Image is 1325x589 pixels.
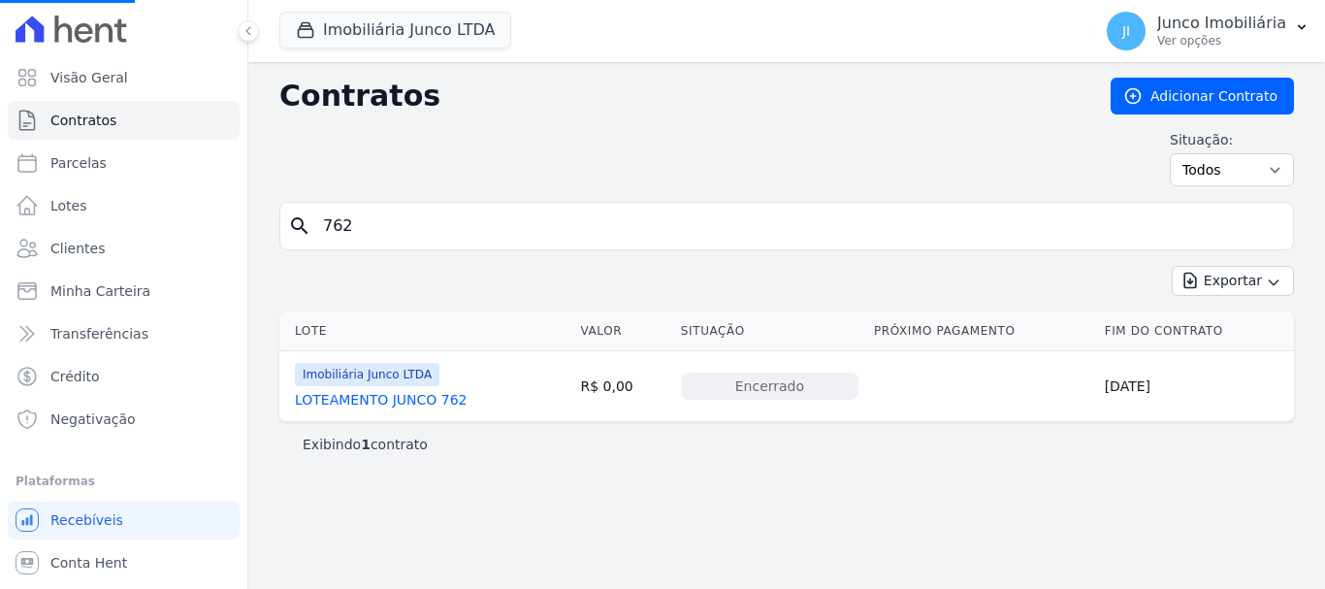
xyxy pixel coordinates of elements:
[303,435,428,454] p: Exibindo contrato
[288,214,311,238] i: search
[50,510,123,530] span: Recebíveis
[50,553,127,573] span: Conta Hent
[50,153,107,173] span: Parcelas
[50,68,128,87] span: Visão Geral
[1172,266,1294,296] button: Exportar
[673,311,866,351] th: Situação
[1111,78,1294,115] a: Adicionar Contrato
[8,229,240,268] a: Clientes
[1170,130,1294,149] label: Situação:
[681,373,858,400] div: Encerrado
[8,272,240,311] a: Minha Carteira
[8,101,240,140] a: Contratos
[50,367,100,386] span: Crédito
[279,12,511,49] button: Imobiliária Junco LTDA
[361,437,371,452] b: 1
[50,196,87,215] span: Lotes
[1091,4,1325,58] button: JI Junco Imobiliária Ver opções
[295,390,468,409] a: LOTEAMENTO JUNCO 762
[572,351,672,422] td: R$ 0,00
[8,543,240,582] a: Conta Hent
[8,501,240,540] a: Recebíveis
[311,207,1285,245] input: Buscar por nome do lote
[866,311,1097,351] th: Próximo Pagamento
[8,186,240,225] a: Lotes
[8,357,240,396] a: Crédito
[8,400,240,439] a: Negativação
[1097,351,1294,422] td: [DATE]
[1157,33,1286,49] p: Ver opções
[8,58,240,97] a: Visão Geral
[1157,14,1286,33] p: Junco Imobiliária
[279,79,1080,114] h2: Contratos
[8,314,240,353] a: Transferências
[50,324,148,344] span: Transferências
[279,311,572,351] th: Lote
[1122,24,1130,38] span: JI
[50,239,105,258] span: Clientes
[295,363,439,386] span: Imobiliária Junco LTDA
[1097,311,1294,351] th: Fim do Contrato
[8,144,240,182] a: Parcelas
[50,281,150,301] span: Minha Carteira
[50,409,136,429] span: Negativação
[16,470,232,493] div: Plataformas
[50,111,116,130] span: Contratos
[572,311,672,351] th: Valor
